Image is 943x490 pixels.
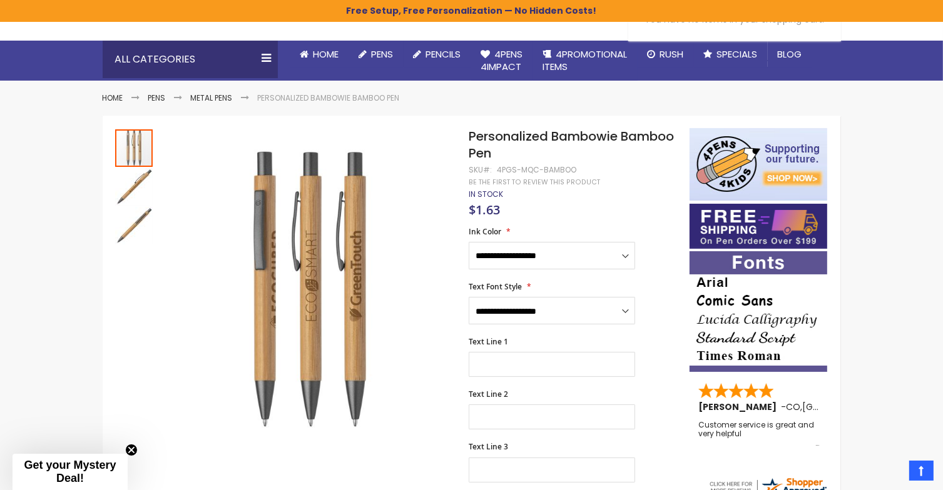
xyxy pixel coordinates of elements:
[469,189,503,199] div: Availability
[690,204,827,249] img: Free shipping on orders over $199
[103,41,278,78] div: All Categories
[781,401,894,413] span: - ,
[115,207,153,244] img: Personalized Bambowie Bamboo Pen
[24,459,116,484] span: Get your Mystery Deal!
[469,164,492,175] strong: SKU
[13,454,128,490] div: Get your Mystery Deal!Close teaser
[313,47,339,61] span: Home
[469,201,500,218] span: $1.63
[802,401,894,413] span: [GEOGRAPHIC_DATA]
[469,127,674,162] span: Personalized Bambowie Bamboo Pen
[469,177,600,187] a: Be the first to review this product
[497,165,576,175] div: 4PGS-MQC-BAMBOO
[258,93,400,103] li: Personalized Bambowie Bamboo Pen
[166,146,452,432] img: Personalized Bambowie Bamboo Pen
[349,41,404,68] a: Pens
[125,444,138,456] button: Close teaser
[469,226,501,237] span: Ink Color
[115,128,154,167] div: Personalized Bambowie Bamboo Pen
[786,401,800,413] span: CO
[469,389,508,399] span: Text Line 2
[191,92,233,103] a: Metal Pens
[698,421,820,447] div: Customer service is great and very helpful
[426,47,461,61] span: Pencils
[115,167,154,206] div: Personalized Bambowie Bamboo Pen
[690,251,827,372] img: font-personalization-examples
[638,41,694,68] a: Rush
[778,47,802,61] span: Blog
[469,441,508,452] span: Text Line 3
[768,41,812,68] a: Blog
[840,456,943,490] iframe: Google Customer Reviews
[469,336,508,347] span: Text Line 1
[469,189,503,199] span: In stock
[115,206,153,244] div: Personalized Bambowie Bamboo Pen
[690,128,827,201] img: 4pens 4 kids
[660,47,684,61] span: Rush
[533,41,638,81] a: 4PROMOTIONALITEMS
[103,92,123,103] a: Home
[698,401,781,413] span: [PERSON_NAME]
[290,41,349,68] a: Home
[469,281,522,292] span: Text Font Style
[481,47,523,73] span: 4Pens 4impact
[543,47,628,73] span: 4PROMOTIONAL ITEMS
[694,41,768,68] a: Specials
[471,41,533,81] a: 4Pens4impact
[115,168,153,206] img: Personalized Bambowie Bamboo Pen
[404,41,471,68] a: Pencils
[717,47,758,61] span: Specials
[148,92,166,103] a: Pens
[372,47,394,61] span: Pens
